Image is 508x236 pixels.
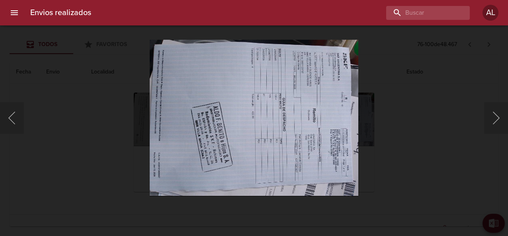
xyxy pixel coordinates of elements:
[483,5,498,21] div: AL
[150,40,359,196] img: Image
[386,6,456,20] input: buscar
[30,6,91,19] h6: Envios realizados
[484,102,508,134] button: Siguiente
[483,5,498,21] div: Abrir información de usuario
[5,3,24,22] button: menu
